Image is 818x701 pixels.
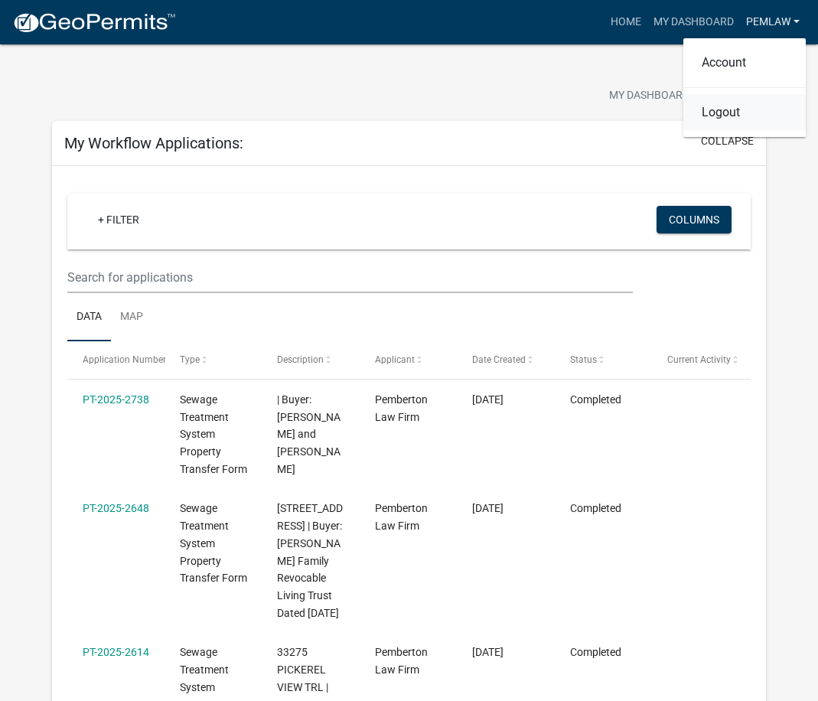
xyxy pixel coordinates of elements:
[570,393,621,406] span: Completed
[570,502,621,514] span: Completed
[277,502,343,619] span: 626 VALLEY DR | Buyer: Kitzman Family Revocable Living Trust Dated October 1, 2025
[180,393,247,475] span: Sewage Treatment System Property Transfer Form
[472,502,504,514] span: 10/01/2025
[556,341,653,378] datatable-header-cell: Status
[83,502,149,514] a: PT-2025-2648
[609,87,741,106] span: My Dashboard Settings
[180,354,200,365] span: Type
[683,44,806,81] a: Account
[67,341,165,378] datatable-header-cell: Application Number
[683,38,806,137] div: Pemlaw
[375,393,428,423] span: Pemberton Law Firm
[262,341,360,378] datatable-header-cell: Description
[472,354,526,365] span: Date Created
[64,134,243,152] h5: My Workflow Applications:
[597,81,774,111] button: My Dashboard Settingssettings
[570,646,621,658] span: Completed
[180,502,247,584] span: Sewage Treatment System Property Transfer Form
[165,341,262,378] datatable-header-cell: Type
[375,502,428,532] span: Pemberton Law Firm
[653,341,750,378] datatable-header-cell: Current Activity
[472,646,504,658] span: 09/29/2025
[605,8,647,37] a: Home
[360,341,458,378] datatable-header-cell: Applicant
[570,354,597,365] span: Status
[472,393,504,406] span: 10/08/2025
[458,341,555,378] datatable-header-cell: Date Created
[277,354,324,365] span: Description
[375,646,428,676] span: Pemberton Law Firm
[375,354,415,365] span: Applicant
[83,354,166,365] span: Application Number
[83,393,149,406] a: PT-2025-2738
[67,293,111,342] a: Data
[111,293,152,342] a: Map
[83,646,149,658] a: PT-2025-2614
[277,393,341,475] span: | Buyer: Jefferey P. Loeks and Sharolyn Loeks
[67,262,632,293] input: Search for applications
[86,206,152,233] a: + Filter
[657,206,732,233] button: Columns
[701,133,754,149] button: collapse
[740,8,806,37] a: Pemlaw
[647,8,740,37] a: My Dashboard
[683,94,806,131] a: Logout
[667,354,731,365] span: Current Activity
